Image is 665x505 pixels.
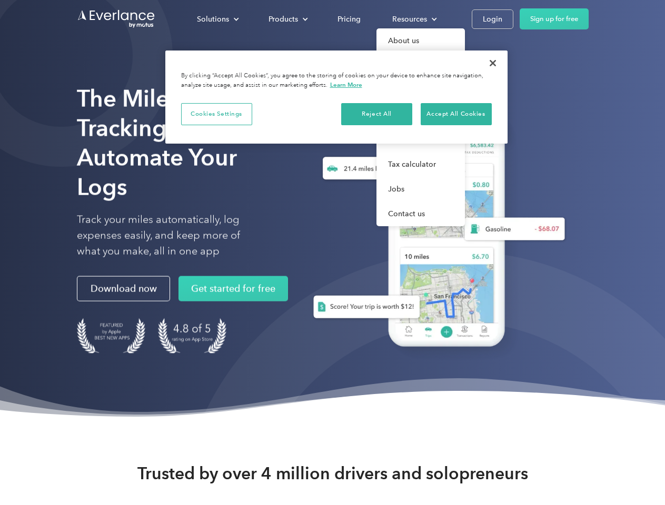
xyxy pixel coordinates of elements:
[186,10,247,28] div: Solutions
[77,318,145,353] img: Badge for Featured by Apple Best New Apps
[165,50,508,144] div: Cookie banner
[338,13,361,26] div: Pricing
[330,81,362,88] a: More information about your privacy, opens in a new tab
[158,318,226,353] img: 4.9 out of 5 stars on the app store
[483,13,502,26] div: Login
[472,9,513,29] a: Login
[376,152,465,177] a: Tax calculator
[296,100,573,362] img: Everlance, mileage tracker app, expense tracking app
[382,10,445,28] div: Resources
[269,13,298,26] div: Products
[197,13,229,26] div: Solutions
[376,177,465,201] a: Jobs
[258,10,316,28] div: Products
[392,13,427,26] div: Resources
[137,463,528,484] strong: Trusted by over 4 million drivers and solopreneurs
[181,72,492,90] div: By clicking “Accept All Cookies”, you agree to the storing of cookies on your device to enhance s...
[421,103,492,125] button: Accept All Cookies
[77,276,170,301] a: Download now
[327,10,371,28] a: Pricing
[376,201,465,226] a: Contact us
[181,103,252,125] button: Cookies Settings
[341,103,412,125] button: Reject All
[77,212,265,259] p: Track your miles automatically, log expenses easily, and keep more of what you make, all in one app
[481,52,504,75] button: Close
[520,8,589,29] a: Sign up for free
[77,9,156,29] a: Go to homepage
[165,50,508,144] div: Privacy
[376,28,465,226] nav: Resources
[376,28,465,53] a: About us
[178,276,288,301] a: Get started for free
